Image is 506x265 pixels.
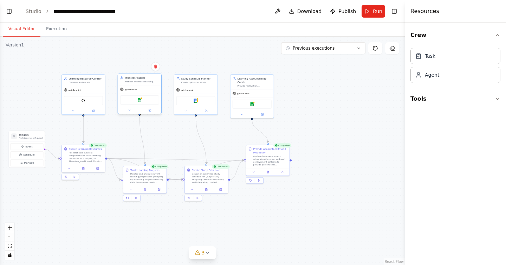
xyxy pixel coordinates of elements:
div: Study Schedule Planner [181,77,215,80]
button: Open in side panel [252,112,272,116]
button: Hide right sidebar [389,6,399,16]
button: Open in side panel [196,109,216,113]
div: TriggersNo triggers configuredEventScheduleManage [9,131,45,168]
nav: breadcrumb [26,8,132,15]
div: Version 1 [6,42,24,48]
div: Completed [150,164,168,169]
span: gpt-4o-mini [125,88,137,91]
span: Schedule [23,153,34,157]
div: Discover and curate personalized learning resources for {subject} based on {learning_level} and {... [69,81,103,84]
button: Tools [410,89,500,109]
div: Study Schedule PlannerCreate optimized study schedules for {subject} based on available time slot... [174,74,218,115]
span: Publish [338,8,356,15]
span: gpt-4o-mini [69,89,81,92]
div: Monitor and track learning progress across multiple courses and subjects for {subject}, creating ... [125,80,159,83]
button: Execution [40,22,72,37]
button: Open in side panel [214,188,226,192]
button: Download [286,5,325,18]
button: fit view [5,241,14,251]
button: Delete node [151,62,160,71]
h3: Triggers [19,133,43,137]
div: Learning Accountability Coach [238,77,272,84]
div: Analyze learning progress, schedule adherence, and goal achievement patterns to provide personali... [253,155,287,166]
g: Edge from 4ec27144-ef61-4ab1-9863-4976e1d1e3f2 to 8bb12474-60e2-42f8-a426-04ee8b7691a4 [169,158,244,181]
button: View output [199,188,214,192]
g: Edge from 55b48a6a-b311-48a8-819d-9b7117fb7205 to 8bb12474-60e2-42f8-a426-04ee8b7691a4 [230,158,244,181]
button: View output [260,170,275,174]
button: toggle interactivity [5,251,14,260]
div: Monitor and analyze current learning progress for {subject} by accessing progress tracking data f... [130,172,164,184]
button: 3 [189,246,216,259]
button: Previous executions [281,42,365,54]
button: View output [137,188,152,192]
span: Event [25,145,32,149]
div: Task [425,52,435,59]
p: No triggers configured [19,137,43,139]
span: Run [373,8,382,15]
div: Research and curate a comprehensive list of learning resources for {subject} at {learning_level} ... [69,151,103,163]
div: CompletedProvide Accountability and MotivationAnalyze learning progress, schedule adherence, and ... [246,145,290,185]
div: Learning Resource Curator [69,77,103,80]
button: Schedule [11,151,43,158]
div: React Flow controls [5,223,14,260]
a: React Flow attribution [385,260,404,264]
div: Design an optimized study schedule for {subject} by analyzing calendar availability and integrati... [192,172,226,184]
div: Progress Tracker [125,76,159,80]
span: gpt-4o-mini [237,92,249,95]
g: Edge from 37583514-a63c-481f-a415-e817c7414044 to 8bb12474-60e2-42f8-a426-04ee8b7691a4 [250,120,270,143]
span: gpt-4o-mini [181,89,193,92]
span: Previous executions [293,45,335,51]
div: Completed [273,143,291,147]
span: Manage [24,161,34,165]
div: Curate Learning Resources [69,147,102,151]
div: Crew [410,45,500,89]
div: Completed [89,143,107,147]
div: CompletedTrack Learning ProgressMonitor and analyze current learning progress for {subject} by ac... [123,166,167,203]
div: Learning Resource CuratorDiscover and curate personalized learning resources for {subject} based ... [61,74,105,115]
g: Edge from 4ec27144-ef61-4ab1-9863-4976e1d1e3f2 to 55b48a6a-b311-48a8-819d-9b7117fb7205 [169,178,182,181]
div: CompletedCreate Study ScheduleDesign an optimized study schedule for {subject} by analyzing calen... [184,166,228,203]
button: Run [362,5,385,18]
img: SerperDevTool [81,99,85,103]
button: zoom in [5,223,14,232]
button: Open in side panel [153,188,165,192]
div: Learning Accountability CoachProvide motivation, accountability, and strategic guidance for achie... [230,74,274,118]
div: CompletedCurate Learning ResourcesResearch and curate a comprehensive list of learning resources ... [61,145,105,182]
div: Create optimized study schedules for {subject} based on available time slots, learning goals, and... [181,81,215,84]
button: Crew [410,25,500,45]
button: Manage [11,159,43,166]
g: Edge from f3bf7585-5efa-4e6b-ac7f-cac471457f44 to 4ec27144-ef61-4ab1-9863-4976e1d1e3f2 [107,157,121,181]
div: Completed [212,164,230,169]
g: Edge from 62502ddd-9cd1-462a-bb18-1de0dfafd089 to f3bf7585-5efa-4e6b-ac7f-cac471457f44 [82,116,85,143]
button: Open in side panel [276,170,288,174]
div: Provide motivation, accountability, and strategic guidance for achieving learning goals in {subje... [238,84,272,87]
button: Open in side panel [91,166,103,171]
span: 3 [202,249,205,256]
g: Edge from d0322932-0516-4023-85a9-5525e5447648 to 4ec27144-ef61-4ab1-9863-4976e1d1e3f2 [138,116,147,164]
g: Edge from 96afb6fd-1a2b-4337-b940-f1ab7e276fab to 55b48a6a-b311-48a8-819d-9b7117fb7205 [194,116,208,164]
div: Provide Accountability and Motivation [253,147,287,154]
g: Edge from triggers to f3bf7585-5efa-4e6b-ac7f-cac471457f44 [44,147,59,160]
img: Google sheets [137,98,142,102]
g: Edge from f3bf7585-5efa-4e6b-ac7f-cac471457f44 to 8bb12474-60e2-42f8-a426-04ee8b7691a4 [107,157,244,162]
span: Download [297,8,322,15]
button: Event [11,143,43,150]
div: Create Study Schedule [192,168,220,172]
div: Agent [425,71,439,78]
a: Studio [26,8,41,14]
button: Visual Editor [3,22,40,37]
img: Google calendar [194,99,198,103]
h4: Resources [410,7,439,15]
button: View output [76,166,91,171]
button: Open in side panel [140,108,160,112]
button: Show left sidebar [4,6,14,16]
img: Google sheets [250,102,254,106]
div: Track Learning Progress [130,168,160,172]
button: Open in side panel [84,109,104,113]
button: Publish [327,5,359,18]
div: Progress TrackerMonitor and track learning progress across multiple courses and subjects for {sub... [118,74,162,115]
